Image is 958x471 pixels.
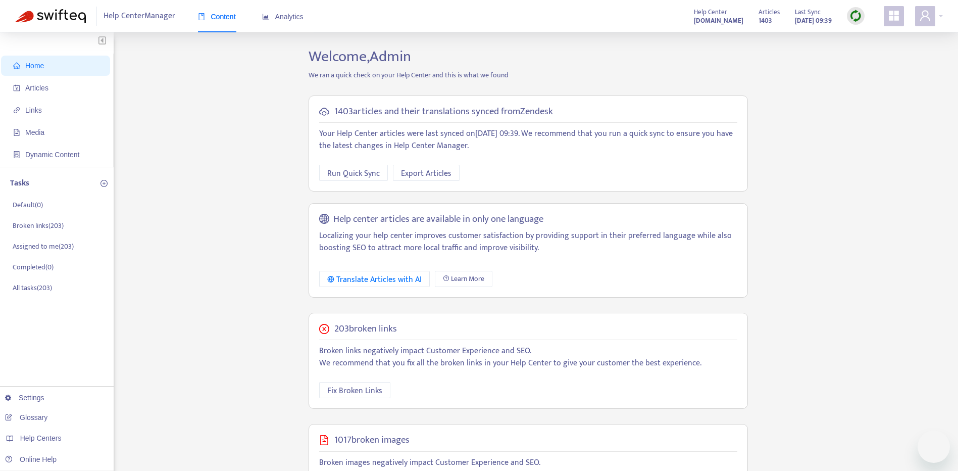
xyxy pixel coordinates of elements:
p: Assigned to me ( 203 ) [13,241,74,252]
a: Learn More [435,271,492,287]
p: Default ( 0 ) [13,200,43,210]
p: Tasks [10,177,29,190]
iframe: Przycisk uruchamiania okna komunikatora, konwersacja w toku [918,431,950,463]
a: Online Help [5,455,57,463]
a: Glossary [5,413,47,421]
span: Help Centers [20,434,62,442]
span: Media [25,128,44,136]
span: Home [25,62,44,70]
span: Learn More [451,273,484,285]
span: Dynamic Content [25,151,79,159]
span: file-image [13,129,20,136]
a: [DOMAIN_NAME] [694,15,743,26]
span: Help Center Manager [104,7,175,26]
span: Fix Broken Links [327,385,382,397]
p: Completed ( 0 ) [13,262,54,272]
span: Articles [759,7,780,18]
div: Translate Articles with AI [327,273,422,286]
button: Run Quick Sync [319,165,388,181]
p: We ran a quick check on your Help Center and this is what we found [301,70,755,80]
span: Content [198,13,236,21]
span: Analytics [262,13,304,21]
span: Help Center [694,7,727,18]
span: Run Quick Sync [327,167,380,180]
span: appstore [888,10,900,22]
strong: 1403 [759,15,772,26]
strong: [DATE] 09:39 [795,15,832,26]
span: link [13,107,20,114]
p: Broken links negatively impact Customer Experience and SEO. We recommend that you fix all the bro... [319,345,737,369]
span: global [319,214,329,225]
span: plus-circle [100,180,108,187]
span: book [198,13,205,20]
span: Welcome, Admin [309,44,411,69]
span: area-chart [262,13,269,20]
button: Translate Articles with AI [319,271,430,287]
p: All tasks ( 203 ) [13,282,52,293]
h5: 203 broken links [334,323,397,335]
h5: 1017 broken images [334,435,410,446]
h5: 1403 articles and their translations synced from Zendesk [334,106,553,118]
img: sync.dc5367851b00ba804db3.png [849,10,862,22]
span: account-book [13,84,20,91]
span: file-image [319,435,329,445]
p: Localizing your help center improves customer satisfaction by providing support in their preferre... [319,230,737,254]
span: Export Articles [401,167,451,180]
p: Your Help Center articles were last synced on [DATE] 09:39 . We recommend that you run a quick sy... [319,128,737,152]
span: container [13,151,20,158]
span: close-circle [319,324,329,334]
span: cloud-sync [319,107,329,117]
p: Broken links ( 203 ) [13,220,64,231]
img: Swifteq [15,9,86,23]
button: Export Articles [393,165,460,181]
a: Settings [5,394,44,402]
span: Articles [25,84,48,92]
span: Links [25,106,42,114]
h5: Help center articles are available in only one language [333,214,543,225]
span: home [13,62,20,69]
button: Fix Broken Links [319,382,390,398]
span: Last Sync [795,7,821,18]
span: user [919,10,931,22]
